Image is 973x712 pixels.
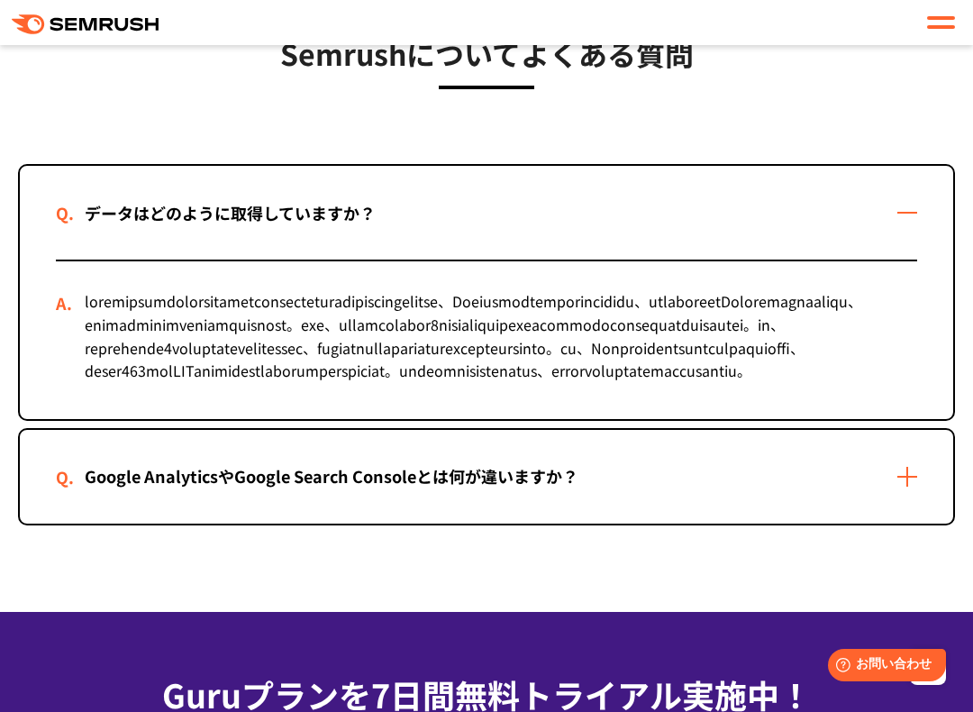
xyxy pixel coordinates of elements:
[56,463,607,489] div: Google AnalyticsやGoogle Search Consoleとは何が違いますか？
[813,642,953,692] iframe: Help widget launcher
[56,200,405,226] div: データはどのように取得していますか？
[56,261,917,418] div: loremipsumdolorsitametconsecteturadipiscingelitse、Doeiusmodtemporincididu、utlaboreetDoloremagnaal...
[18,31,955,76] h3: Semrushについてよくある質問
